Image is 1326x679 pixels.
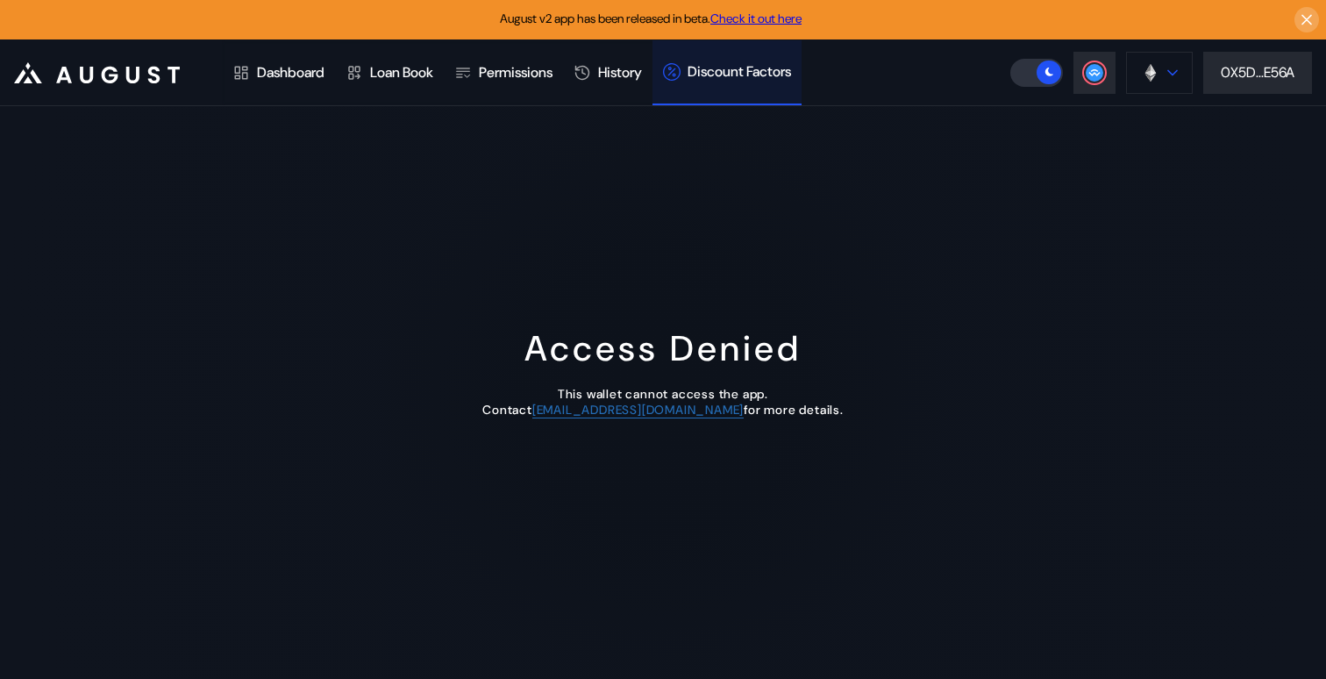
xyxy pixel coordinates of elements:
div: History [598,63,642,82]
div: Discount Factors [688,62,791,81]
a: Discount Factors [652,40,802,105]
a: History [563,40,652,105]
a: Permissions [444,40,563,105]
a: Loan Book [335,40,444,105]
button: chain logo [1126,52,1193,94]
div: Dashboard [257,63,324,82]
div: 0X5D...E56A [1221,63,1294,82]
a: [EMAIL_ADDRESS][DOMAIN_NAME] [532,402,744,418]
span: This wallet cannot access the app. Contact for more details. [482,386,844,418]
a: Dashboard [222,40,335,105]
div: Access Denied [524,325,802,371]
div: Loan Book [370,63,433,82]
div: Permissions [479,63,552,82]
img: chain logo [1141,63,1160,82]
button: 0X5D...E56A [1203,52,1312,94]
a: Check it out here [710,11,802,26]
span: August v2 app has been released in beta. [500,11,802,26]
